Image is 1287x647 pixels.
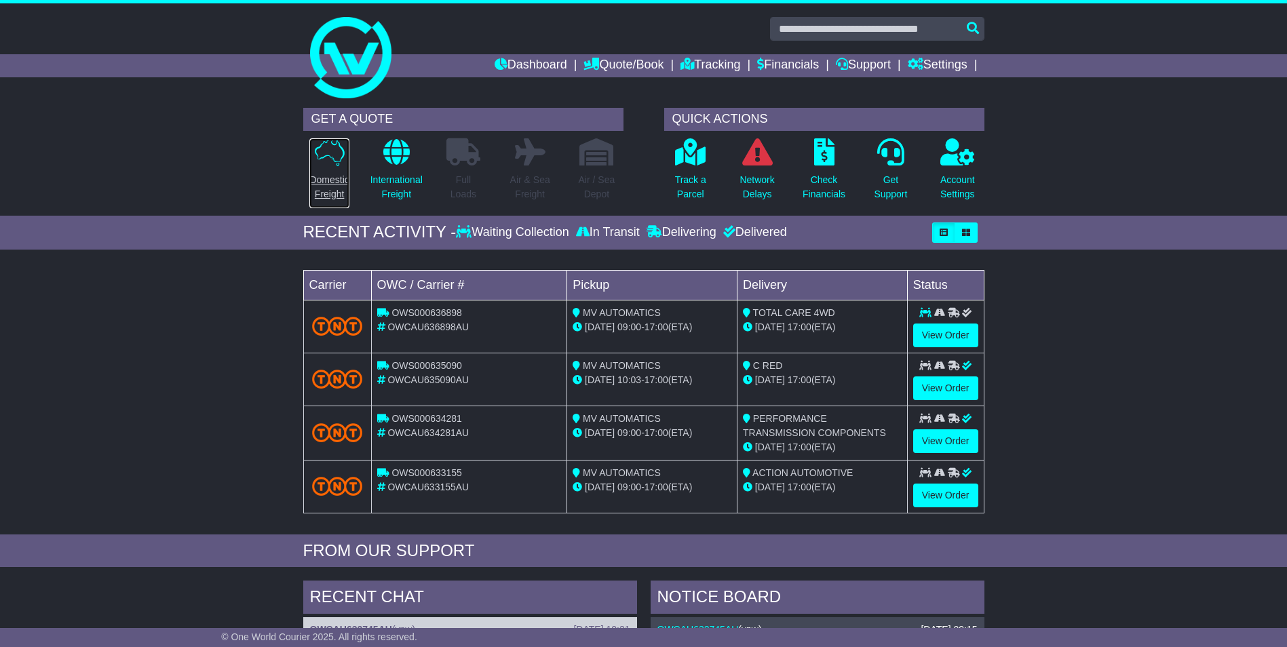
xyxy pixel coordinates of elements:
span: C RED [753,360,783,371]
span: OWS000633155 [391,467,462,478]
span: MV AUTOMATICS [583,360,661,371]
span: [DATE] [585,321,615,332]
td: Carrier [303,270,371,300]
span: MV AUTOMATICS [583,413,661,424]
p: International Freight [370,173,423,201]
div: (ETA) [743,320,902,334]
span: [DATE] [755,482,785,492]
p: Air / Sea Depot [579,173,615,201]
a: View Order [913,484,978,507]
span: [DATE] [585,427,615,438]
div: ( ) [657,624,978,635]
span: OWCAU635090AU [387,374,469,385]
p: Check Financials [803,173,845,201]
a: View Order [913,323,978,347]
div: (ETA) [743,440,902,454]
div: (ETA) [743,480,902,494]
div: FROM OUR SUPPORT [303,541,984,561]
a: AccountSettings [940,138,976,209]
td: OWC / Carrier # [371,270,567,300]
span: 17:00 [645,427,668,438]
span: 09:00 [617,427,641,438]
div: - (ETA) [573,480,731,494]
a: OWCAU632745AU [310,624,392,635]
p: Network Delays [739,173,774,201]
span: OWCAU634281AU [387,427,469,438]
span: OWS000634281 [391,413,462,424]
a: OWCAU632745AU [657,624,739,635]
td: Pickup [567,270,737,300]
td: Delivery [737,270,907,300]
div: In Transit [573,225,643,240]
div: (ETA) [743,373,902,387]
a: View Order [913,429,978,453]
div: - (ETA) [573,373,731,387]
div: [DATE] 09:15 [921,624,977,635]
span: © One World Courier 2025. All rights reserved. [221,631,417,642]
span: 17:00 [788,482,811,492]
p: Track a Parcel [675,173,706,201]
span: vpw [742,624,758,635]
span: 17:00 [645,374,668,385]
p: Get Support [874,173,907,201]
p: Full Loads [446,173,480,201]
div: RECENT ACTIVITY - [303,222,457,242]
span: [DATE] [585,374,615,385]
span: 10:03 [617,374,641,385]
div: NOTICE BOARD [651,581,984,617]
span: [DATE] [755,442,785,452]
p: Account Settings [940,173,975,201]
span: MV AUTOMATICS [583,467,661,478]
span: 17:00 [645,482,668,492]
span: TOTAL CARE 4WD [753,307,835,318]
p: Air & Sea Freight [510,173,550,201]
div: Waiting Collection [456,225,572,240]
span: 17:00 [788,321,811,332]
span: MV AUTOMATICS [583,307,661,318]
img: TNT_Domestic.png [312,370,363,388]
span: 09:00 [617,321,641,332]
a: Track aParcel [674,138,707,209]
a: View Order [913,376,978,400]
div: [DATE] 10:21 [573,624,630,635]
span: ACTION AUTOMOTIVE [752,467,853,478]
a: Tracking [680,54,740,77]
a: GetSupport [873,138,908,209]
a: NetworkDelays [739,138,775,209]
a: Support [836,54,891,77]
div: RECENT CHAT [303,581,637,617]
a: Quote/Book [583,54,664,77]
div: QUICK ACTIONS [664,108,984,131]
div: - (ETA) [573,426,731,440]
td: Status [907,270,984,300]
span: OWCAU636898AU [387,321,469,332]
div: Delivered [720,225,787,240]
span: [DATE] [755,374,785,385]
img: TNT_Domestic.png [312,423,363,442]
div: GET A QUOTE [303,108,623,131]
span: 17:00 [788,442,811,452]
a: Settings [908,54,967,77]
img: TNT_Domestic.png [312,317,363,335]
div: Delivering [643,225,720,240]
div: - (ETA) [573,320,731,334]
a: CheckFinancials [802,138,846,209]
span: vpw [396,624,412,635]
span: OWS000635090 [391,360,462,371]
a: DomesticFreight [309,138,349,209]
span: PERFORMANCE TRANSMISSION COMPONENTS [743,413,886,438]
span: OWS000636898 [391,307,462,318]
a: InternationalFreight [370,138,423,209]
img: TNT_Domestic.png [312,477,363,495]
span: OWCAU633155AU [387,482,469,492]
span: [DATE] [585,482,615,492]
span: 09:00 [617,482,641,492]
p: Domestic Freight [309,173,349,201]
span: 17:00 [645,321,668,332]
span: [DATE] [755,321,785,332]
a: Dashboard [495,54,567,77]
div: ( ) [310,624,630,635]
a: Financials [757,54,819,77]
span: 17:00 [788,374,811,385]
